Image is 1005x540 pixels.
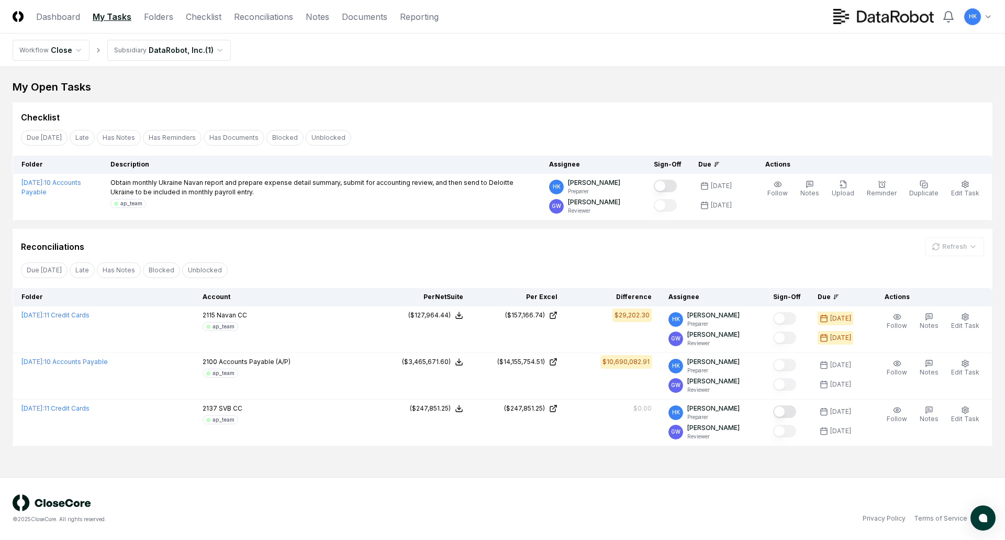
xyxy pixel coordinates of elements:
p: [PERSON_NAME] [568,197,620,207]
span: Navan CC [217,311,247,319]
button: Mark complete [773,312,796,325]
div: My Open Tasks [13,80,992,94]
button: Follow [885,311,909,333]
div: $0.00 [633,404,652,413]
div: ($14,155,754.51) [497,357,545,367]
p: Reviewer [687,339,740,347]
span: GW [671,428,680,436]
p: Preparer [687,320,740,328]
p: [PERSON_NAME] [687,377,740,386]
button: Due Today [21,130,68,146]
button: Blocked [266,130,304,146]
button: Edit Task [949,178,981,200]
span: Accounts Payable (A/P) [219,358,291,366]
a: My Tasks [93,10,131,23]
span: GW [671,381,680,389]
div: Subsidiary [114,46,147,55]
div: Due [698,160,740,169]
div: [DATE] [830,360,851,370]
th: Assignee [660,288,765,306]
div: [DATE] [711,201,732,210]
button: ($3,465,671.60) [402,357,463,367]
button: Has Documents [204,130,264,146]
div: $29,202.30 [615,311,650,320]
span: Follow [767,189,788,197]
span: HK [969,13,977,20]
a: Dashboard [36,10,80,23]
span: Notes [920,415,939,423]
button: Edit Task [949,311,981,333]
div: ap_team [213,323,234,330]
div: [DATE] [830,333,851,343]
button: Has Notes [97,262,141,278]
span: Reminder [867,189,897,197]
div: [DATE] [830,380,851,389]
p: [PERSON_NAME] [687,330,740,339]
span: Follow [887,368,907,376]
span: Duplicate [909,189,939,197]
button: atlas-launcher [970,505,996,531]
button: ($127,964.44) [408,311,463,320]
nav: breadcrumb [13,40,231,61]
a: ($247,851.25) [480,404,557,413]
a: [DATE]:11 Credit Cards [21,311,90,319]
span: HK [672,409,680,416]
div: Actions [876,292,984,302]
p: [PERSON_NAME] [687,357,740,367]
a: Folders [144,10,173,23]
p: [PERSON_NAME] [568,178,620,188]
th: Sign-Off [645,156,690,174]
span: [DATE] : [21,179,44,186]
a: [DATE]:11 Credit Cards [21,404,90,412]
p: Reviewer [687,386,740,394]
div: $10,690,082.91 [602,357,650,367]
p: Preparer [687,367,740,374]
th: Difference [566,288,660,306]
span: 2115 [203,311,215,319]
button: Unblocked [306,130,351,146]
span: [DATE] : [21,358,44,366]
p: [PERSON_NAME] [687,423,740,433]
button: Late [70,262,95,278]
div: [DATE] [711,181,732,191]
span: GW [552,202,561,210]
button: Mark complete [773,405,796,418]
a: Reporting [400,10,439,23]
span: Notes [920,322,939,329]
button: Mark complete [773,378,796,391]
button: Due Today [21,262,68,278]
button: Has Reminders [143,130,202,146]
button: Notes [918,311,941,333]
div: ap_team [213,369,234,377]
th: Sign-Off [765,288,809,306]
span: [DATE] : [21,404,44,412]
button: Follow [885,404,909,426]
div: [DATE] [830,314,851,323]
span: HK [553,183,561,191]
th: Assignee [541,156,645,174]
p: Obtain monthly Ukraine Navan report and prepare expense detail summary, submit for accounting rev... [110,178,532,197]
div: ($157,166.74) [505,311,545,320]
img: Logo [13,11,24,22]
button: Mark complete [654,199,677,212]
img: logo [13,494,91,511]
th: Per NetSuite [377,288,472,306]
button: HK [963,7,982,26]
button: Mark complete [773,359,796,371]
button: Duplicate [907,178,941,200]
span: HK [672,315,680,323]
div: Actions [757,160,984,169]
span: Follow [887,415,907,423]
div: ap_team [120,200,142,207]
div: ($247,851.25) [410,404,451,413]
button: Mark complete [773,332,796,344]
a: Reconciliations [234,10,293,23]
span: Edit Task [951,415,979,423]
a: Notes [306,10,329,23]
a: Privacy Policy [863,514,906,523]
span: Edit Task [951,189,979,197]
span: Edit Task [951,368,979,376]
p: [PERSON_NAME] [687,311,740,320]
p: Preparer [687,413,740,421]
div: Reconciliations [21,240,84,253]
